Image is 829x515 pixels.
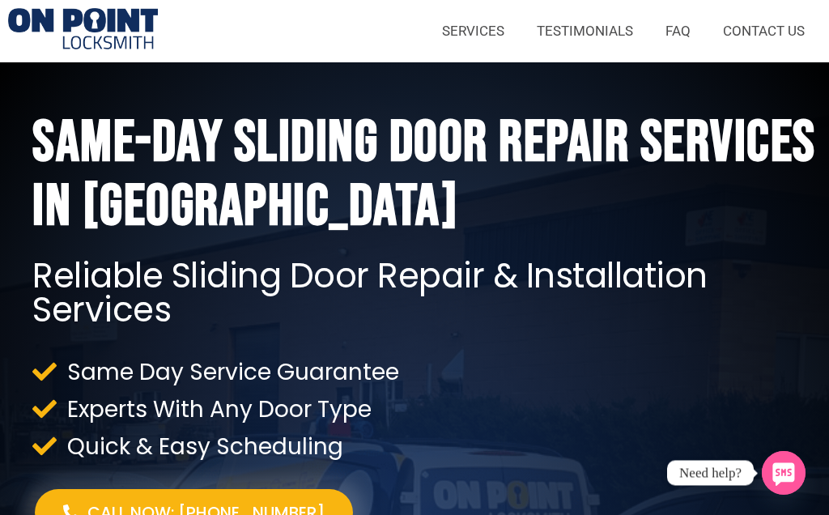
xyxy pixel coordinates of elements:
h1: Same-Day Sliding Door Repair Services In [GEOGRAPHIC_DATA] [32,111,821,239]
a: TESTIMONIALS [521,12,649,49]
a: FAQ [649,12,707,49]
span: Experts With Any Door Type [63,398,372,420]
span: Quick & Easy Scheduling [63,436,343,458]
a: CONTACT US [707,12,821,49]
nav: Menu [174,12,821,49]
h2: Reliable Sliding Door Repair & Installation Services [32,259,821,327]
img: Sliding door repair 1 [8,8,158,54]
span: Same Day Service Guarantee [63,361,399,383]
a: SERVICES [426,12,521,49]
a: SMS [762,451,806,495]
